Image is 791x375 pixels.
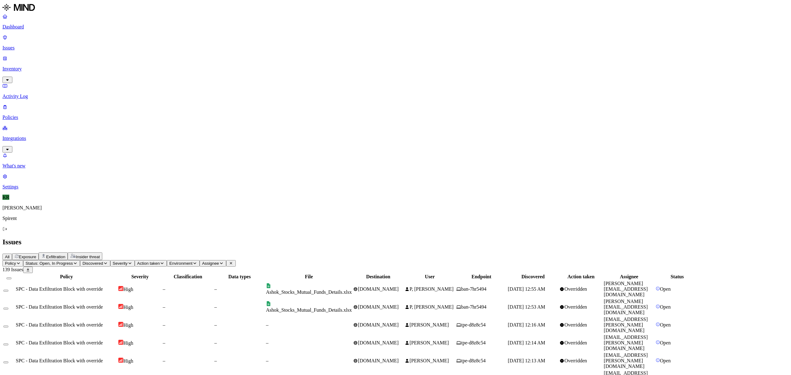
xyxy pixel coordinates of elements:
span: [DOMAIN_NAME] [358,340,399,345]
span: – [163,286,165,292]
span: – [266,358,269,363]
button: Select row [3,290,8,292]
a: Issues [2,35,789,51]
span: Open [660,340,671,345]
div: Endpoint [456,274,507,280]
span: – [214,358,217,363]
span: – [163,304,165,310]
div: Discovered [508,274,558,280]
span: Overridden [565,304,587,310]
span: [PERSON_NAME] [410,358,449,363]
span: Status: Open, In Progress [26,261,73,266]
a: Settings [2,174,789,190]
span: tpe-d8z8c54 [461,358,486,363]
span: High [123,287,133,292]
p: Spirent [2,216,789,221]
div: Severity [118,274,161,280]
span: [PERSON_NAME] [410,340,449,345]
span: [PERSON_NAME] [410,322,449,327]
span: SPC - Data Exfiltration Block with override [16,340,103,345]
a: What's new [2,153,789,169]
a: Inventory [2,56,789,82]
a: Activity Log [2,83,789,99]
img: status-open.svg [656,286,660,291]
img: google-sheets.svg [266,301,271,306]
span: High [123,358,133,364]
span: Ashok_Stocks_Mutual_Funds_Details.xlsx [266,289,352,295]
img: severity-high.svg [118,340,123,345]
span: [DATE] 12:16 AM [508,322,545,327]
a: Policies [2,104,789,120]
span: [EMAIL_ADDRESS][PERSON_NAME][DOMAIN_NAME] [604,352,648,369]
span: [DOMAIN_NAME] [358,286,399,292]
span: – [214,286,217,292]
div: Action taken [560,274,603,280]
span: [PERSON_NAME][EMAIL_ADDRESS][DOMAIN_NAME] [604,299,648,315]
span: P, [PERSON_NAME] [410,286,454,292]
span: KR [2,195,9,200]
span: Overridden [565,322,587,327]
span: – [266,340,269,345]
span: [DATE] 12:13 AM [508,358,545,363]
button: Select row [3,326,8,327]
span: – [214,322,217,327]
span: Open [660,304,671,310]
img: status-open.svg [656,304,660,309]
img: status-open.svg [656,322,660,327]
div: Policy [16,274,117,280]
div: Data types [214,274,265,280]
span: P, [PERSON_NAME] [410,304,454,310]
button: Select row [3,361,8,363]
span: Overridden [565,358,587,363]
span: [DOMAIN_NAME] [358,304,399,310]
p: Activity Log [2,94,789,99]
div: Status [656,274,699,280]
a: MIND [2,2,789,14]
p: Integrations [2,136,789,141]
span: 139 Issues [2,267,23,272]
span: – [163,340,165,345]
div: Classification [163,274,213,280]
span: – [214,340,217,345]
a: Integrations [2,125,789,152]
span: [EMAIL_ADDRESS][PERSON_NAME][DOMAIN_NAME] [604,335,648,351]
p: Inventory [2,66,789,72]
span: Overridden [565,286,587,292]
span: High [123,305,133,310]
span: Exfiltration [46,255,65,259]
img: status-open.svg [656,358,660,362]
button: Select row [3,343,8,345]
span: – [163,322,165,327]
img: severity-high.svg [118,322,123,327]
img: MIND [2,2,35,12]
span: Open [660,286,671,292]
span: SPC - Data Exfiltration Block with override [16,358,103,363]
div: Assignee [604,274,654,280]
p: Policies [2,115,789,120]
img: severity-high.svg [118,304,123,309]
p: Settings [2,184,789,190]
span: Open [660,322,671,327]
p: What's new [2,163,789,169]
span: [PERSON_NAME][EMAIL_ADDRESS][DOMAIN_NAME] [604,281,648,297]
h2: Issues [2,238,789,246]
span: SPC - Data Exfiltration Block with override [16,286,103,292]
span: – [163,358,165,363]
span: Overridden [565,340,587,345]
span: [DATE] 12:55 AM [508,286,545,292]
span: [DOMAIN_NAME] [358,358,399,363]
span: Exposure [19,255,36,259]
span: [DOMAIN_NAME] [358,322,399,327]
span: ban-7hr5494 [461,304,487,310]
p: Issues [2,45,789,51]
span: Insider threat [76,255,100,259]
span: [DATE] 12:14 AM [508,340,545,345]
span: Discovered [82,261,103,266]
span: Open [660,358,671,363]
span: [DATE] 12:53 AM [508,304,545,310]
span: tpe-d8z8c54 [461,322,486,327]
span: Action taken [137,261,160,266]
span: tpe-d8z8c54 [461,340,486,345]
button: Select all [6,277,11,279]
span: High [123,322,133,328]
